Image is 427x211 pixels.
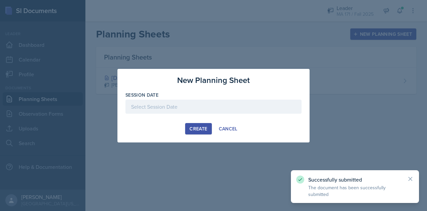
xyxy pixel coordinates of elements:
h3: New Planning Sheet [177,74,250,86]
p: Successfully submitted [308,176,402,183]
div: Create [189,126,207,131]
button: Create [185,123,211,134]
div: Cancel [219,126,238,131]
button: Cancel [215,123,242,134]
p: The document has been successfully submitted [308,184,402,198]
label: Session Date [125,92,158,98]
